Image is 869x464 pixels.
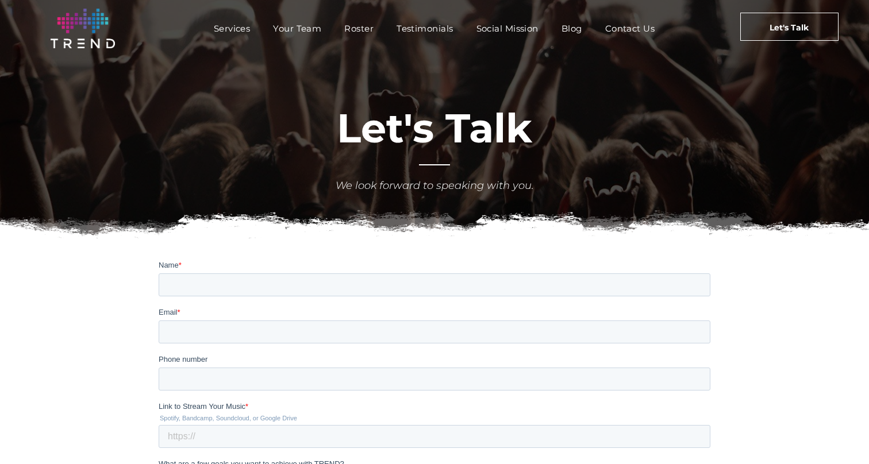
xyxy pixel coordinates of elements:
a: Your Team [262,20,333,37]
a: Contact Us [594,20,667,37]
iframe: Chat Widget [812,409,869,464]
span: Let's Talk [770,13,809,42]
a: Blog [550,20,594,37]
a: Social Mission [465,20,550,37]
img: logo [51,9,115,48]
a: Roster [333,20,385,37]
span: Let's Talk [337,103,532,153]
a: Let's Talk [740,13,839,41]
a: Testimonials [385,20,464,37]
div: We look forward to speaking with you. [265,178,604,194]
a: Services [202,20,262,37]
